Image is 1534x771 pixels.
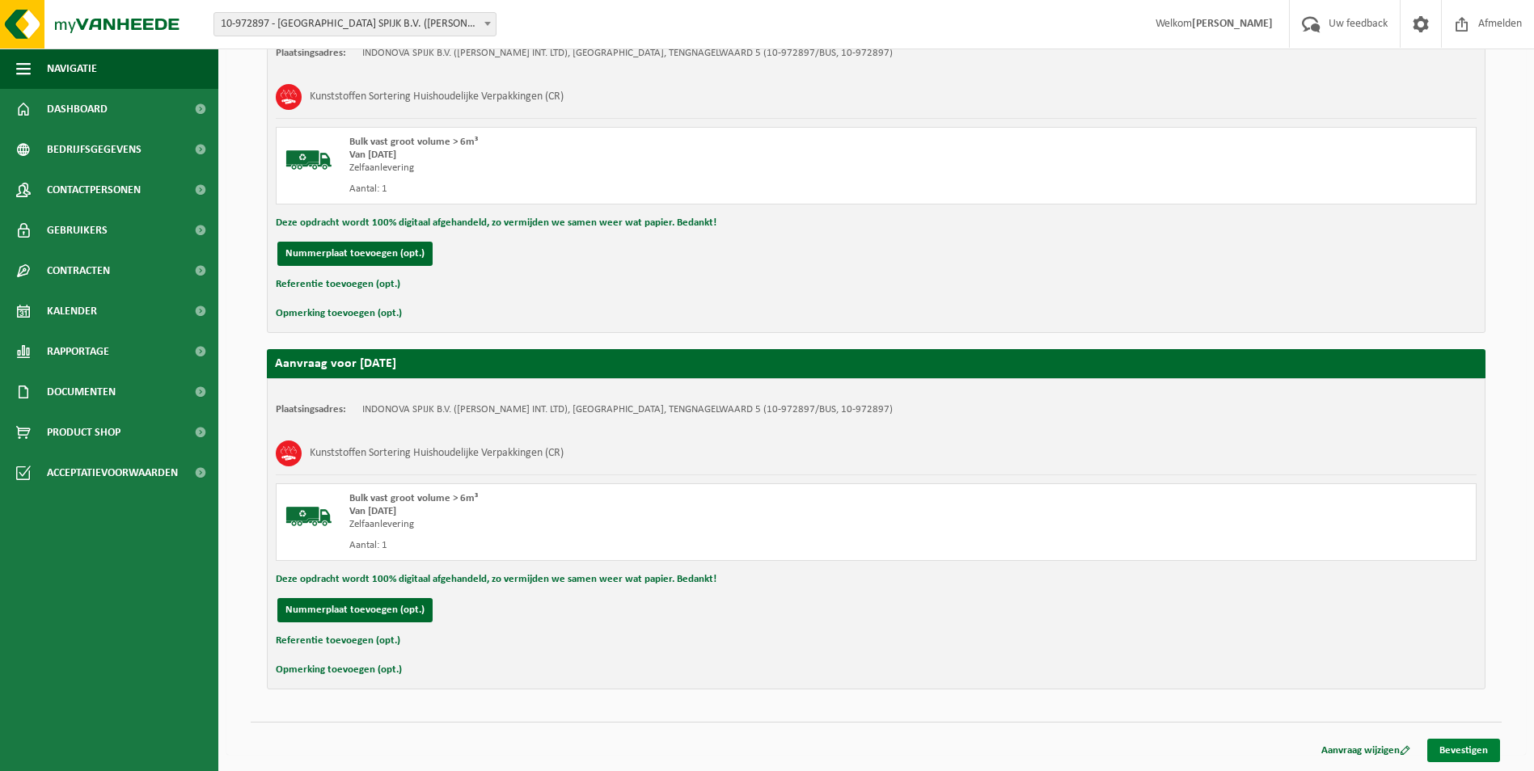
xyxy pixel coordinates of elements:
span: 10-972897 - INDONOVA SPIJK B.V. (WELLMAN INT. LTD) - SPIJK [213,12,497,36]
strong: Plaatsingsadres: [276,404,346,415]
div: Zelfaanlevering [349,162,941,175]
button: Opmerking toevoegen (opt.) [276,659,402,680]
span: Navigatie [47,48,97,89]
button: Referentie toevoegen (opt.) [276,274,400,295]
div: Aantal: 1 [349,539,941,552]
strong: [PERSON_NAME] [1192,18,1273,30]
span: Dashboard [47,89,108,129]
h3: Kunststoffen Sortering Huishoudelijke Verpakkingen (CR) [310,440,564,466]
strong: Plaatsingsadres: [276,48,346,58]
button: Referentie toevoegen (opt.) [276,630,400,651]
a: Aanvraag wijzigen [1309,739,1422,762]
button: Deze opdracht wordt 100% digitaal afgehandeld, zo vermijden we samen weer wat papier. Bedankt! [276,213,716,234]
td: INDONOVA SPIJK B.V. ([PERSON_NAME] INT. LTD), [GEOGRAPHIC_DATA], TENGNAGELWAARD 5 (10-972897/BUS,... [362,403,893,416]
button: Deze opdracht wordt 100% digitaal afgehandeld, zo vermijden we samen weer wat papier. Bedankt! [276,569,716,590]
strong: Van [DATE] [349,506,396,516]
span: 10-972897 - INDONOVA SPIJK B.V. (WELLMAN INT. LTD) - SPIJK [214,13,496,36]
span: Kalender [47,291,97,331]
img: BL-SO-LV.png [285,492,333,541]
span: Contracten [47,251,110,291]
img: BL-SO-LV.png [285,136,333,184]
span: Rapportage [47,331,109,372]
button: Nummerplaat toevoegen (opt.) [277,598,433,622]
span: Bulk vast groot volume > 6m³ [349,493,478,503]
span: Bulk vast groot volume > 6m³ [349,137,478,147]
div: Zelfaanlevering [349,518,941,531]
strong: Van [DATE] [349,150,396,160]
strong: Aanvraag voor [DATE] [275,357,396,370]
span: Bedrijfsgegevens [47,129,142,170]
a: Bevestigen [1427,739,1500,762]
span: Acceptatievoorwaarden [47,453,178,493]
h3: Kunststoffen Sortering Huishoudelijke Verpakkingen (CR) [310,84,564,110]
button: Nummerplaat toevoegen (opt.) [277,242,433,266]
span: Product Shop [47,412,120,453]
span: Documenten [47,372,116,412]
button: Opmerking toevoegen (opt.) [276,303,402,324]
span: Gebruikers [47,210,108,251]
td: INDONOVA SPIJK B.V. ([PERSON_NAME] INT. LTD), [GEOGRAPHIC_DATA], TENGNAGELWAARD 5 (10-972897/BUS,... [362,47,893,60]
span: Contactpersonen [47,170,141,210]
div: Aantal: 1 [349,183,941,196]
